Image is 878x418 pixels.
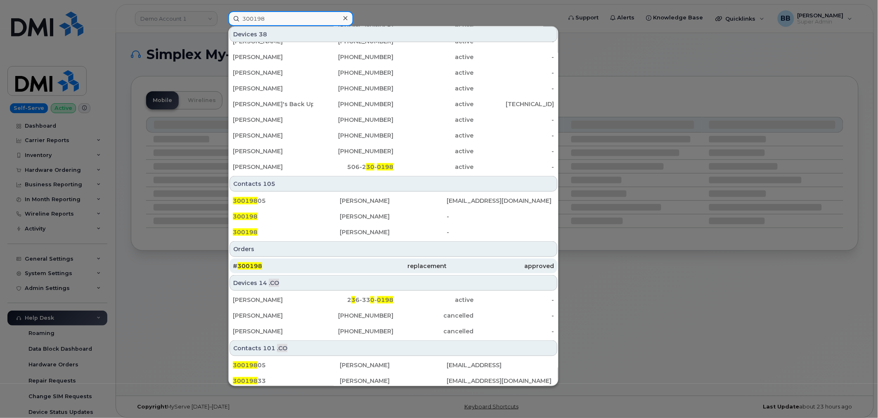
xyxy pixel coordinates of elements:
div: Contacts [230,176,557,192]
div: 05 [233,361,340,369]
div: [PERSON_NAME] [233,163,313,171]
span: 101 [263,344,275,352]
a: [PERSON_NAME][PHONE_NUMBER]active- [230,128,557,143]
div: [EMAIL_ADDRESS][DOMAIN_NAME] [447,197,554,205]
div: [PERSON_NAME] [233,69,313,77]
a: [PERSON_NAME]506-230-0198active- [230,159,557,174]
a: #300198replacementapproved [230,259,557,273]
div: Devices [230,26,557,42]
div: - [474,163,554,171]
div: [PERSON_NAME] [233,131,313,140]
div: cancelled [393,327,474,335]
div: [PERSON_NAME] [340,377,447,385]
div: [PERSON_NAME] [340,361,447,369]
div: active [393,116,474,124]
div: - [474,84,554,93]
div: [PHONE_NUMBER] [313,69,394,77]
a: [PERSON_NAME][PHONE_NUMBER]active- [230,34,557,49]
a: [PERSON_NAME]'s Back Up[PHONE_NUMBER]active[TECHNICAL_ID] [230,97,557,112]
a: 30019833[PERSON_NAME][EMAIL_ADDRESS][DOMAIN_NAME] [230,373,557,388]
div: - [474,53,554,61]
div: [PERSON_NAME] [233,296,313,304]
div: active [393,69,474,77]
a: [PERSON_NAME][PHONE_NUMBER]active- [230,144,557,159]
div: active [393,53,474,61]
div: - [447,228,554,236]
span: 300198 [237,262,262,270]
div: [PERSON_NAME] [233,327,313,335]
div: active [393,84,474,93]
span: 300198 [233,197,258,204]
div: - [474,147,554,155]
div: [PERSON_NAME] [233,84,313,93]
div: [TECHNICAL_ID] [474,100,554,108]
a: 300198[PERSON_NAME]- [230,225,557,240]
div: [PERSON_NAME] [340,228,447,236]
div: [PHONE_NUMBER] [313,311,394,320]
a: [PERSON_NAME][PHONE_NUMBER]active- [230,65,557,80]
span: 0 [370,296,374,304]
div: [EMAIL_ADDRESS] [447,361,554,369]
div: 2 6-33 - [313,296,394,304]
div: Orders [230,241,557,257]
div: [PHONE_NUMBER] [313,100,394,108]
div: - [474,311,554,320]
span: .CO [269,279,279,287]
div: - [447,212,554,221]
span: 14 [259,279,267,287]
div: - [474,69,554,77]
div: [PERSON_NAME] [233,147,313,155]
a: [PERSON_NAME][PHONE_NUMBER]cancelled- [230,324,557,339]
div: active [393,100,474,108]
div: - [474,131,554,140]
div: active [393,296,474,304]
div: active [393,131,474,140]
span: 300198 [233,213,258,220]
a: 30019805[PERSON_NAME][EMAIL_ADDRESS] [230,358,557,373]
span: 300198 [233,228,258,236]
div: cancelled [393,311,474,320]
div: # [233,262,340,270]
div: [PHONE_NUMBER] [313,147,394,155]
div: - [474,296,554,304]
div: [PHONE_NUMBER] [313,84,394,93]
span: 0198 [377,296,393,304]
div: [PERSON_NAME] [340,212,447,221]
span: 0198 [377,163,393,171]
div: [PERSON_NAME] [233,53,313,61]
a: [PERSON_NAME][PHONE_NUMBER]active- [230,50,557,64]
div: 05 [233,197,340,205]
div: [PERSON_NAME] [233,116,313,124]
div: active [393,147,474,155]
a: 30019805[PERSON_NAME][EMAIL_ADDRESS][DOMAIN_NAME] [230,193,557,208]
span: 38 [259,30,267,38]
span: 3 [351,296,355,304]
div: [PHONE_NUMBER] [313,116,394,124]
div: [PERSON_NAME]'s Back Up [233,100,313,108]
div: 506-2 - [313,163,394,171]
span: 300198 [233,361,258,369]
a: [PERSON_NAME][PHONE_NUMBER]cancelled- [230,308,557,323]
div: Devices [230,275,557,291]
span: 105 [263,180,275,188]
div: [PHONE_NUMBER] [313,131,394,140]
a: [PERSON_NAME][PHONE_NUMBER]active- [230,81,557,96]
a: [PERSON_NAME]236-330-0198active- [230,292,557,307]
div: [EMAIL_ADDRESS][DOMAIN_NAME] [447,377,554,385]
div: [PERSON_NAME] [233,311,313,320]
div: [PERSON_NAME] [340,197,447,205]
div: [PHONE_NUMBER] [313,327,394,335]
div: replacement [340,262,447,270]
span: 30 [366,163,374,171]
div: Contacts [230,340,557,356]
span: 300198 [233,377,258,385]
span: .CO [277,344,287,352]
div: - [474,327,554,335]
div: approved [447,262,554,270]
div: 33 [233,377,340,385]
a: 300198[PERSON_NAME]- [230,209,557,224]
div: [PHONE_NUMBER] [313,53,394,61]
a: [PERSON_NAME][PHONE_NUMBER]active- [230,112,557,127]
div: - [474,116,554,124]
div: active [393,163,474,171]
